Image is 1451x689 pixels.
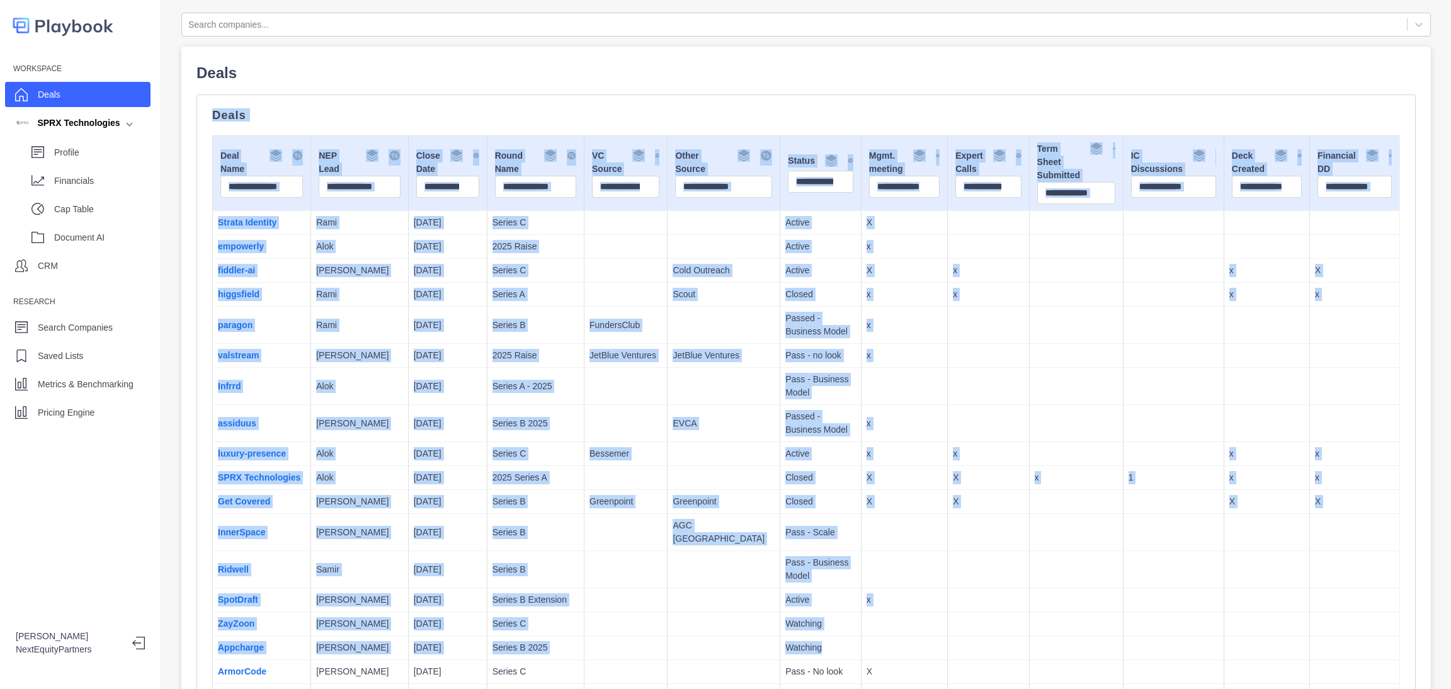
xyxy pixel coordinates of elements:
a: luxury-presence [218,448,286,458]
img: Group By [1366,149,1379,162]
p: X [867,216,942,229]
p: FundersClub [589,319,662,332]
div: Deal Name [220,149,303,176]
img: Sort [389,149,400,162]
a: fiddler-ai [218,265,255,275]
p: Passed - Business Model [785,312,856,338]
p: Series B [492,563,579,576]
div: Financial DD [1317,149,1392,176]
img: Sort [655,149,660,162]
p: x [1229,447,1304,460]
div: Expert Calls [955,149,1021,176]
p: x [867,319,942,332]
p: Samir [316,563,402,576]
p: Series B 2025 [492,641,579,654]
p: X [953,495,1023,508]
p: [PERSON_NAME] [316,617,402,630]
p: x [953,288,1023,301]
p: Pass - Business Model [785,556,856,583]
div: Term Sheet Submitted [1037,142,1115,182]
div: VC Source [592,149,659,176]
p: JetBlue Ventures [589,349,662,362]
img: Group By [913,149,926,162]
p: [PERSON_NAME] [316,349,402,362]
p: [DATE] [414,349,482,362]
p: Greenpoint [589,495,662,508]
p: [PERSON_NAME] [316,665,402,678]
p: [PERSON_NAME] [316,593,402,606]
p: X [953,471,1023,484]
a: higgsfield [218,289,259,299]
div: Other Source [675,149,772,176]
p: Bessemer [589,447,662,460]
p: X [1315,264,1394,277]
p: x [867,240,942,253]
img: Sort DESC [473,149,479,162]
p: [DATE] [414,380,482,393]
a: Strata Identity [218,217,276,227]
img: Group By [1193,149,1205,162]
p: Pass - Scale [785,526,856,539]
p: Saved Lists [38,350,83,363]
p: Rami [316,216,402,229]
p: Passed - Business Model [785,410,856,436]
img: Sort [567,149,576,162]
img: Group By [366,149,378,162]
img: Sort [1297,149,1302,162]
p: Cold Outreach [673,264,775,277]
p: [DATE] [414,471,482,484]
p: Series C [492,264,579,277]
p: x [867,593,942,606]
img: Group By [632,149,645,162]
p: Alok [316,447,402,460]
img: Group By [544,149,557,162]
img: Sort [760,149,772,162]
p: 2025 Raise [492,349,579,362]
p: [DATE] [414,264,482,277]
p: Pass - Business Model [785,373,856,399]
img: company image [16,117,28,129]
p: x [953,264,1023,277]
p: Active [785,447,856,460]
p: [DATE] [414,288,482,301]
p: [PERSON_NAME] [316,264,402,277]
p: x [953,447,1023,460]
p: [DATE] [414,240,482,253]
a: empowerly [218,241,264,251]
img: logo-colored [13,13,113,38]
img: Sort [848,154,853,167]
p: Document AI [54,231,151,244]
p: Cap Table [54,203,151,216]
p: [DATE] [414,617,482,630]
p: x [1035,471,1118,484]
p: [DATE] [414,563,482,576]
p: Series B [492,526,579,539]
p: Pricing Engine [38,406,94,419]
p: Active [785,593,856,606]
p: Series B 2025 [492,417,579,430]
a: Infrrd [218,381,241,391]
img: Sort [1016,149,1021,162]
p: Series C [492,665,579,678]
div: SPRX Technologies [16,117,120,130]
a: paragon [218,320,253,330]
p: X [867,264,942,277]
p: JetBlue Ventures [673,349,775,362]
p: x [1229,288,1304,301]
p: Active [785,240,856,253]
p: CRM [38,259,58,273]
img: Group By [450,149,463,162]
p: Active [785,264,856,277]
p: [DATE] [414,526,482,539]
p: [DATE] [414,447,482,460]
div: Deck Created [1232,149,1302,176]
p: NextEquityPartners [16,643,122,656]
a: Appcharge [218,642,264,652]
p: Pass - no look [785,349,856,362]
div: Round Name [495,149,576,176]
p: x [867,288,942,301]
p: Series B [492,319,579,332]
p: Series C [492,617,579,630]
p: 2025 Series A [492,471,579,484]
